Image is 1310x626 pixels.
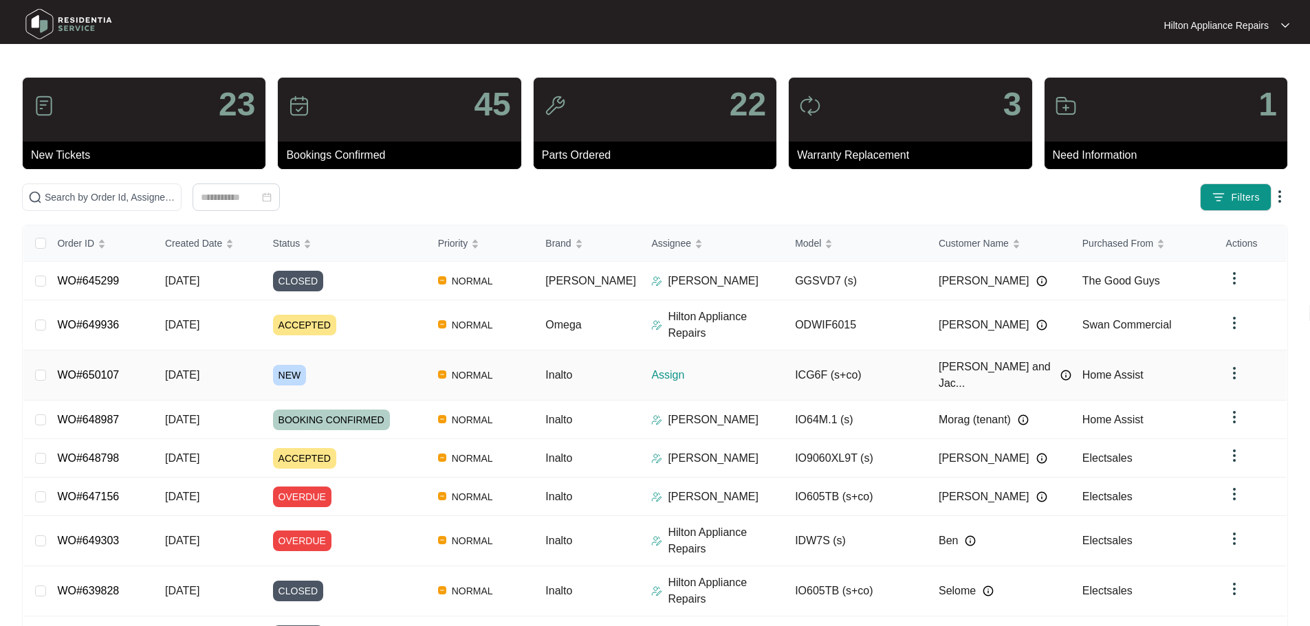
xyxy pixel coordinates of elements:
[784,478,928,516] td: IO605TB (s+co)
[939,489,1029,505] span: [PERSON_NAME]
[651,535,662,546] img: Assigner Icon
[1060,370,1071,381] img: Info icon
[784,225,928,262] th: Model
[545,491,572,502] span: Inalto
[33,95,55,117] img: icon
[1164,19,1269,32] p: Hilton Appliance Repairs
[1226,581,1243,597] img: dropdown arrow
[730,88,766,121] p: 22
[57,585,119,596] a: WO#639828
[446,533,499,549] span: NORMAL
[273,581,324,601] span: CLOSED
[939,359,1054,392] span: [PERSON_NAME] and Jac...
[1003,88,1022,121] p: 3
[545,236,571,251] span: Brand
[784,262,928,300] td: GGSVD7 (s)
[1226,365,1243,381] img: dropdown arrow
[438,320,446,328] img: Vercel Logo
[1082,585,1133,596] span: Electsales
[784,350,928,401] td: ICG6F (s+co)
[784,439,928,478] td: IO9060XL9T (s)
[165,236,222,251] span: Created Date
[939,412,1011,428] span: Morag (tenant)
[651,276,662,287] img: Assigner Icon
[438,586,446,594] img: Vercel Logo
[288,95,310,117] img: icon
[965,535,976,546] img: Info icon
[939,273,1029,289] span: [PERSON_NAME]
[983,585,994,596] img: Info icon
[784,566,928,616] td: IO605TB (s+co)
[1082,236,1153,251] span: Purchased From
[784,300,928,350] td: ODWIF6015
[438,492,446,500] img: Vercel Logo
[57,414,119,425] a: WO#648987
[438,536,446,544] img: Vercel Logo
[474,88,510,121] p: 45
[165,585,199,596] span: [DATE]
[31,147,265,164] p: New Tickets
[446,317,499,333] span: NORMAL
[1271,188,1288,205] img: dropdown arrow
[1082,535,1133,546] span: Electsales
[438,276,446,284] img: Vercel Logo
[273,315,336,335] span: ACCEPTED
[1055,95,1077,117] img: icon
[1036,276,1047,287] img: Info icon
[446,273,499,289] span: NORMAL
[165,275,199,287] span: [DATE]
[668,574,784,607] p: Hilton Appliance Repairs
[438,370,446,379] img: Vercel Logo
[939,583,976,599] span: Selome
[799,95,821,117] img: icon
[273,410,390,430] span: BOOKING CONFIRMED
[545,452,572,464] span: Inalto
[286,147,521,164] p: Bookings Confirmed
[446,412,499,428] span: NORMAL
[651,320,662,331] img: Assigner Icon
[1258,88,1277,121] p: 1
[1082,452,1133,464] span: Electsales
[427,225,535,262] th: Priority
[1036,491,1047,502] img: Info icon
[57,236,94,251] span: Order ID
[668,309,784,342] p: Hilton Appliance Repairs
[165,452,199,464] span: [DATE]
[542,147,776,164] p: Parts Ordered
[545,585,572,596] span: Inalto
[1226,530,1243,547] img: dropdown arrow
[21,3,117,45] img: residentia service logo
[446,367,499,383] span: NORMAL
[165,535,199,546] span: [DATE]
[651,491,662,502] img: Assigner Icon
[1082,491,1133,502] span: Electsales
[262,225,427,262] th: Status
[446,489,499,505] span: NORMAL
[939,450,1029,467] span: [PERSON_NAME]
[651,585,662,596] img: Assigner Icon
[1281,22,1289,29] img: dropdown arrow
[273,530,331,551] span: OVERDUE
[928,225,1071,262] th: Customer Name
[651,236,691,251] span: Assignee
[1036,453,1047,464] img: Info icon
[545,414,572,425] span: Inalto
[1082,414,1144,425] span: Home Assist
[651,414,662,425] img: Assigner Icon
[545,319,581,331] span: Omega
[1071,225,1215,262] th: Purchased From
[219,88,255,121] p: 23
[640,225,784,262] th: Assignee
[273,487,331,507] span: OVERDUE
[544,95,566,117] img: icon
[651,453,662,464] img: Assigner Icon
[545,369,572,381] span: Inalto
[165,319,199,331] span: [DATE]
[45,190,175,205] input: Search by Order Id, Assignee Name, Customer Name, Brand and Model
[668,524,784,557] p: Hilton Appliance Repairs
[57,452,119,464] a: WO#648798
[1226,486,1243,502] img: dropdown arrow
[545,275,636,287] span: [PERSON_NAME]
[668,450,758,467] p: [PERSON_NAME]
[784,516,928,566] td: IDW7S (s)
